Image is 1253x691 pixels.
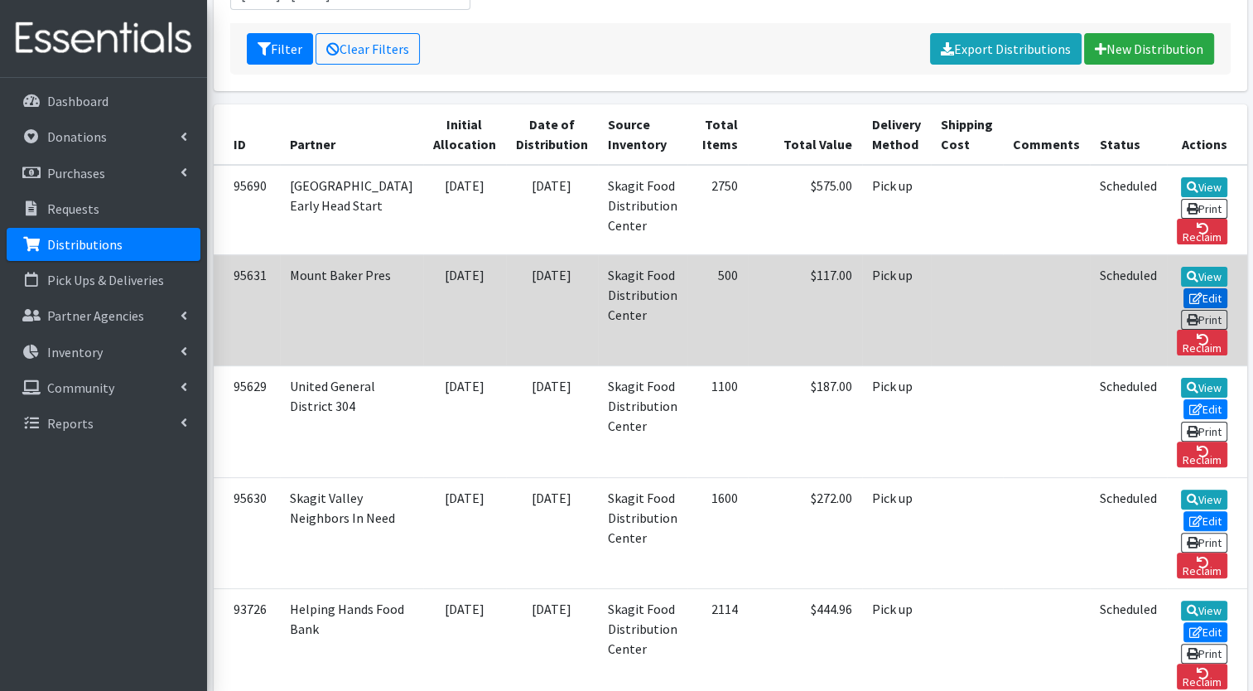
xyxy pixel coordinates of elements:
[862,477,931,588] td: Pick up
[7,11,200,66] img: HumanEssentials
[1183,288,1228,308] a: Edit
[1181,199,1228,219] a: Print
[7,120,200,153] a: Donations
[47,128,107,145] p: Donations
[506,104,598,165] th: Date of Distribution
[862,366,931,477] td: Pick up
[598,104,687,165] th: Source Inventory
[687,165,748,255] td: 2750
[47,165,105,181] p: Purchases
[687,254,748,365] td: 500
[598,165,687,255] td: Skagit Food Distribution Center
[1177,330,1228,355] a: Reclaim
[280,477,423,588] td: Skagit Valley Neighbors In Need
[7,407,200,440] a: Reports
[598,254,687,365] td: Skagit Food Distribution Center
[862,165,931,255] td: Pick up
[1090,165,1167,255] td: Scheduled
[748,477,862,588] td: $272.00
[1003,104,1090,165] th: Comments
[47,236,123,253] p: Distributions
[1090,104,1167,165] th: Status
[214,477,280,588] td: 95630
[687,477,748,588] td: 1600
[47,379,114,396] p: Community
[1177,219,1228,244] a: Reclaim
[1177,442,1228,467] a: Reclaim
[931,104,1003,165] th: Shipping Cost
[748,254,862,365] td: $117.00
[47,93,108,109] p: Dashboard
[687,104,748,165] th: Total Items
[214,165,280,255] td: 95690
[598,366,687,477] td: Skagit Food Distribution Center
[1177,664,1228,689] a: Reclaim
[1181,601,1228,621] a: View
[1181,177,1228,197] a: View
[506,254,598,365] td: [DATE]
[7,157,200,190] a: Purchases
[687,366,748,477] td: 1100
[280,254,423,365] td: Mount Baker Pres
[1177,553,1228,578] a: Reclaim
[7,228,200,261] a: Distributions
[316,33,420,65] a: Clear Filters
[214,366,280,477] td: 95629
[1090,254,1167,365] td: Scheduled
[47,307,144,324] p: Partner Agencies
[1183,399,1228,419] a: Edit
[1181,644,1228,664] a: Print
[1090,477,1167,588] td: Scheduled
[7,85,200,118] a: Dashboard
[214,104,280,165] th: ID
[1090,366,1167,477] td: Scheduled
[247,33,313,65] button: Filter
[930,33,1082,65] a: Export Distributions
[280,165,423,255] td: [GEOGRAPHIC_DATA] Early Head Start
[1183,622,1228,642] a: Edit
[7,299,200,332] a: Partner Agencies
[1167,104,1248,165] th: Actions
[748,366,862,477] td: $187.00
[506,477,598,588] td: [DATE]
[748,104,862,165] th: Total Value
[214,254,280,365] td: 95631
[862,104,931,165] th: Delivery Method
[7,192,200,225] a: Requests
[748,165,862,255] td: $575.00
[423,366,506,477] td: [DATE]
[423,104,506,165] th: Initial Allocation
[47,344,103,360] p: Inventory
[862,254,931,365] td: Pick up
[598,477,687,588] td: Skagit Food Distribution Center
[1181,533,1228,553] a: Print
[7,371,200,404] a: Community
[1181,490,1228,510] a: View
[506,165,598,255] td: [DATE]
[506,366,598,477] td: [DATE]
[47,415,94,432] p: Reports
[1084,33,1214,65] a: New Distribution
[280,366,423,477] td: United General District 304
[47,201,99,217] p: Requests
[423,477,506,588] td: [DATE]
[1181,422,1228,442] a: Print
[7,336,200,369] a: Inventory
[7,263,200,297] a: Pick Ups & Deliveries
[1181,310,1228,330] a: Print
[1181,378,1228,398] a: View
[423,254,506,365] td: [DATE]
[47,272,164,288] p: Pick Ups & Deliveries
[280,104,423,165] th: Partner
[1181,267,1228,287] a: View
[1183,511,1228,531] a: Edit
[423,165,506,255] td: [DATE]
